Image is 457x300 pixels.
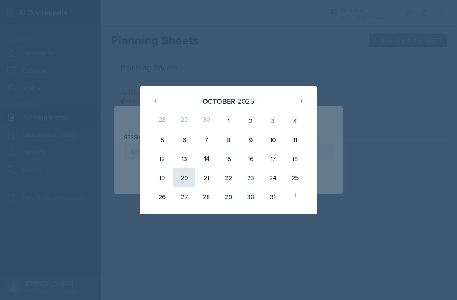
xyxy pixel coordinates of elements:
div: 13 [173,149,195,168]
div: 12 [151,149,173,168]
div: October [202,96,235,106]
div: 10 [262,130,284,149]
div: 1 [217,111,240,130]
div: 26 [151,187,173,206]
div: 24 [262,168,284,187]
div: 23 [240,168,262,187]
div: 21 [195,168,217,187]
div: 25 [284,168,306,187]
div: 20 [173,168,195,187]
div: 4 [284,111,306,130]
div: 19 [151,168,173,187]
div: 27 [173,187,195,206]
div: 6 [173,130,195,149]
div: 8 [217,130,240,149]
div: 22 [217,168,240,187]
div: 30 [240,187,262,206]
div: 15 [217,149,240,168]
div: 14 [195,149,217,168]
div: 7 [195,130,217,149]
div: 17 [262,149,284,168]
div: 30 [195,111,217,130]
div: 28 [195,187,217,206]
div: 3 [262,111,284,130]
div: 1 [284,187,306,206]
div: 2 [240,111,262,130]
div: 31 [262,187,284,206]
div: 18 [284,149,306,168]
div: 9 [240,130,262,149]
div: 2025 [237,96,255,106]
div: 5 [151,130,173,149]
div: 16 [240,149,262,168]
div: 29 [173,111,195,130]
div: 28 [151,111,173,130]
div: 11 [284,130,306,149]
div: 29 [217,187,240,206]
